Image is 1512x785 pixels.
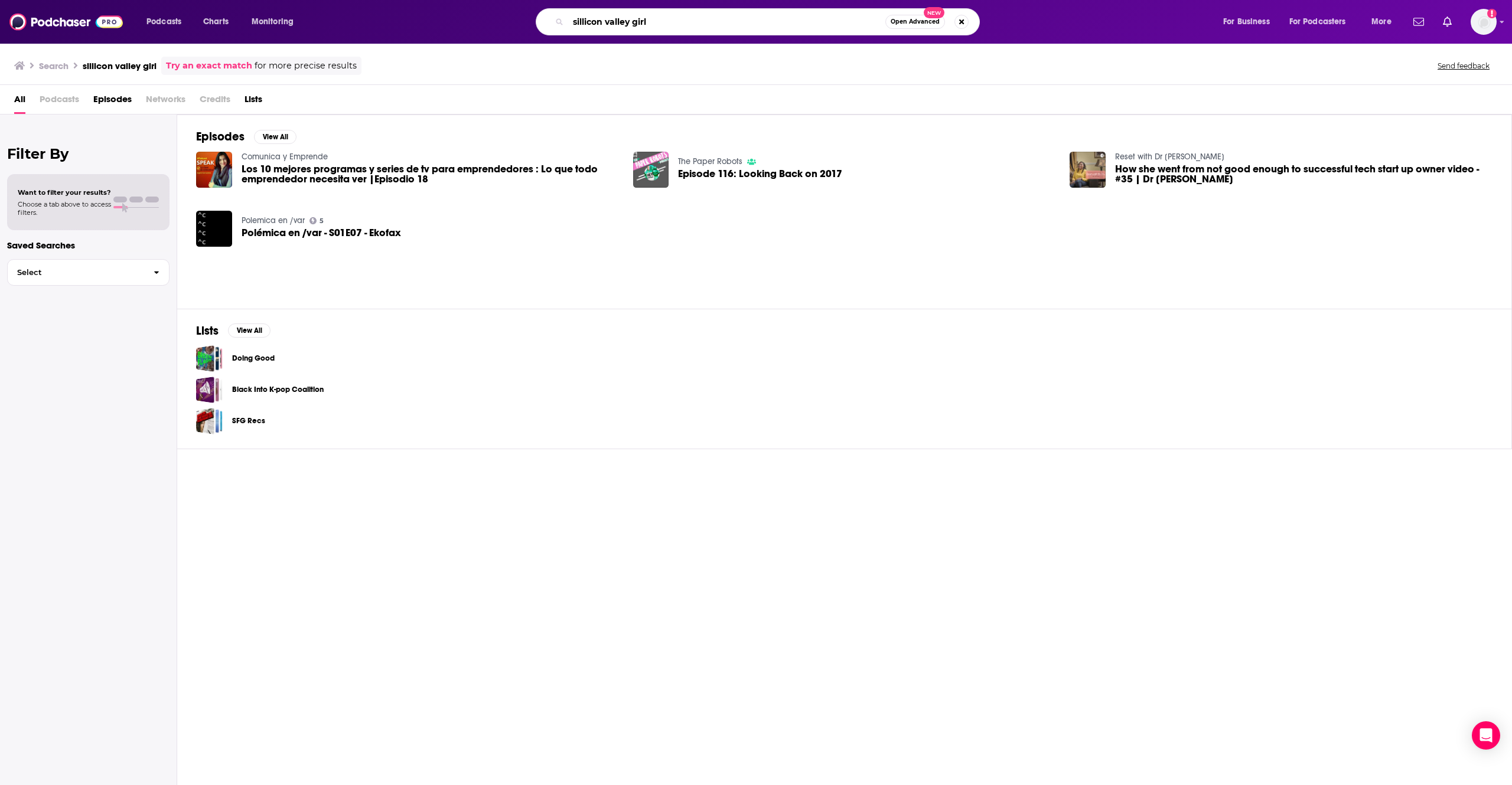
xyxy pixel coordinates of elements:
[18,200,111,217] span: Choose a tab above to access filters.
[1289,14,1346,30] span: For Podcasters
[255,59,357,73] span: for more precise results
[1070,152,1106,188] img: How she went from not good enough to successful tech start up owner video - #35 | Dr Viv
[232,414,265,427] a: SFG Recs
[242,164,619,184] a: Los 10 mejores programas y series de tv para emprendedores : Lo que todo emprendedor necesita ver...
[196,345,223,372] a: Doing Good
[1434,61,1493,71] button: Send feedback
[1371,14,1392,30] span: More
[1471,9,1497,35] span: Logged in as leahlevin
[1115,164,1493,184] a: How she went from not good enough to successful tech start up owner video - #35 | Dr Viv
[1115,152,1224,162] a: Reset with Dr Viv
[203,14,229,30] span: Charts
[924,7,945,18] span: New
[232,383,324,396] a: Black Into K-pop Coalition
[83,60,157,71] h3: sillicon valley girl
[18,188,111,197] span: Want to filter your results?
[196,323,219,338] h2: Lists
[7,259,170,286] button: Select
[196,408,223,434] a: SFG Recs
[242,215,305,225] a: Polemica en /var
[14,90,25,114] a: All
[7,240,170,251] p: Saved Searches
[228,323,271,338] button: View All
[138,12,197,31] button: open menu
[242,152,328,162] a: Comunica y Emprende
[40,90,79,114] span: Podcasts
[146,90,185,114] span: Networks
[146,14,181,30] span: Podcasts
[1115,164,1493,184] span: How she went from not good enough to successful tech start up owner video - #35 | Dr [PERSON_NAME]
[195,12,236,31] a: Charts
[7,145,170,162] h2: Filter By
[885,15,945,29] button: Open AdvancedNew
[196,377,223,403] a: Black Into K-pop Coalition
[1282,12,1363,31] button: open menu
[678,169,842,179] a: Episode 116: Looking Back on 2017
[254,130,296,144] button: View All
[1223,14,1270,30] span: For Business
[196,211,232,247] img: Polémica en /var - S01E07 - Ekofax
[1438,12,1456,32] a: Show notifications dropdown
[1487,9,1497,18] svg: Add a profile image
[93,90,132,114] a: Episodes
[232,352,275,365] a: Doing Good
[196,152,232,188] img: Los 10 mejores programas y series de tv para emprendedores : Lo que todo emprendedor necesita ver...
[1472,721,1500,750] div: Open Intercom Messenger
[245,90,262,114] a: Lists
[9,11,123,33] img: Podchaser - Follow, Share and Rate Podcasts
[200,90,230,114] span: Credits
[196,129,245,144] h2: Episodes
[320,218,324,224] span: 5
[1409,12,1429,32] a: Show notifications dropdown
[243,12,309,31] button: open menu
[242,228,401,238] a: Polémica en /var - S01E07 - Ekofax
[678,156,742,166] a: The Paper Robots
[547,8,991,35] div: Search podcasts, credits, & more...
[568,12,885,31] input: Search podcasts, credits, & more...
[1215,12,1285,31] button: open menu
[1471,9,1497,35] img: User Profile
[166,59,252,73] a: Try an exact match
[1363,12,1406,31] button: open menu
[39,60,69,71] h3: Search
[309,217,324,224] a: 5
[252,14,294,30] span: Monitoring
[196,129,296,144] a: EpisodesView All
[1471,9,1497,35] button: Show profile menu
[633,152,669,188] img: Episode 116: Looking Back on 2017
[196,323,271,338] a: ListsView All
[8,269,144,276] span: Select
[891,19,940,25] span: Open Advanced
